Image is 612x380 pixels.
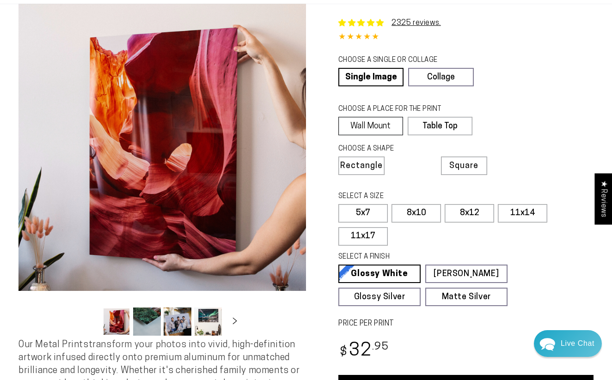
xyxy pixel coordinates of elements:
[80,312,100,332] button: Slide left
[445,204,494,223] label: 8x12
[425,288,508,306] a: Matte Silver
[340,346,348,359] span: $
[338,204,388,223] label: 5x7
[338,104,464,115] legend: CHOOSE A PLACE FOR THE PRINT
[498,204,547,223] label: 11x14
[338,342,389,360] bdi: 32
[338,252,488,262] legend: SELECT A FINISH
[338,288,421,306] a: Glossy Silver
[449,162,478,170] span: Square
[534,330,602,357] div: Chat widget toggle
[338,31,594,44] div: 4.85 out of 5.0 stars
[164,308,191,336] button: Load image 3 in gallery view
[103,308,130,336] button: Load image 1 in gallery view
[18,4,306,338] media-gallery: Gallery Viewer
[340,162,383,170] span: Rectangle
[338,319,594,329] label: PRICE PER PRINT
[338,18,441,29] a: 2325 reviews.
[408,117,472,135] label: Table Top
[408,68,473,86] a: Collage
[594,173,612,224] div: Click to open Judge.me floating reviews tab
[425,265,508,283] a: [PERSON_NAME]
[338,55,465,66] legend: CHOOSE A SINGLE OR COLLAGE
[225,312,245,332] button: Slide right
[338,265,421,283] a: Glossy White
[338,192,488,202] legend: SELECT A SIZE
[194,308,222,336] button: Load image 4 in gallery view
[372,342,389,352] sup: .95
[133,308,161,336] button: Load image 2 in gallery view
[561,330,594,357] div: Contact Us Directly
[338,68,404,86] a: Single Image
[338,144,428,154] legend: CHOOSE A SHAPE
[392,204,441,223] label: 8x10
[338,227,388,246] label: 11x17
[338,117,403,135] label: Wall Mount
[392,19,441,27] a: 2325 reviews.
